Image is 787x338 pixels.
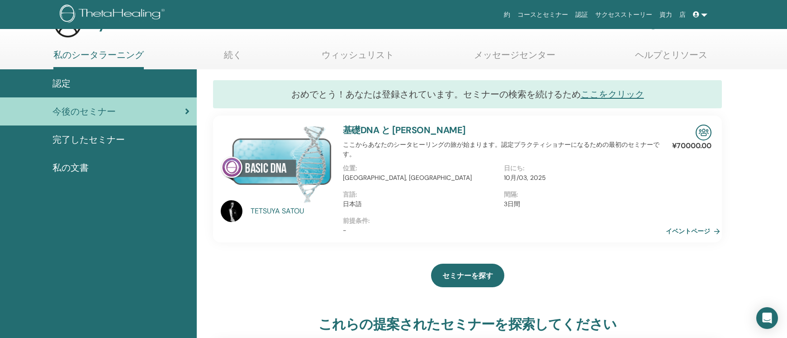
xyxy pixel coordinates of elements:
[52,105,116,118] span: 今後のセミナー
[431,264,504,287] a: セミナーを探す
[474,49,555,67] a: メッセージセンター
[592,6,656,23] a: サクセスストーリー
[86,16,178,32] h3: My Dashboard
[53,49,144,69] a: 私のシータラーニング
[514,6,572,23] a: コースとセミナー
[676,6,689,23] a: 店
[322,49,394,67] a: ウィッシュリスト
[696,125,711,140] img: In-Person Seminar
[318,316,616,333] h3: これらの提案されたセミナーを探索してください
[343,124,466,136] a: 基礎DNA と [PERSON_NAME]
[572,6,592,23] a: 認証
[442,271,493,280] span: セミナーを探す
[221,125,332,203] img: 基礎DNA
[504,173,659,183] p: 10月/03, 2025
[343,140,664,159] p: ここからあなたのシータヒーリングの旅が始まります。認定プラクティショナーになるための最初のセミナーです。
[581,88,644,100] a: ここをクリック
[635,49,707,67] a: ヘルプとリソース
[672,140,711,151] p: ¥70000.00
[343,216,664,226] p: 前提条件 :
[224,49,242,67] a: 続く
[60,5,168,25] img: logo.png
[756,307,778,329] div: Open Intercom Messenger
[343,164,498,173] p: 位置 :
[221,200,242,222] img: default.jpg
[504,199,659,209] p: 3日間
[343,173,498,183] p: [GEOGRAPHIC_DATA], [GEOGRAPHIC_DATA]
[52,161,89,174] span: 私の文書
[656,6,676,23] a: 資力
[343,226,664,235] p: -
[504,164,659,173] p: 日にち :
[343,190,498,199] p: 言語 :
[504,190,659,199] p: 間隔 :
[213,80,722,108] div: おめでとう！あなたは登録されています。セミナーの検索を続けるため
[52,77,71,90] span: 認定
[500,6,514,23] a: 約
[52,133,125,146] span: 完了したセミナー
[343,199,498,209] p: 日本語
[666,224,724,238] a: イベントページ
[251,206,334,217] a: TETSUYA SATOU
